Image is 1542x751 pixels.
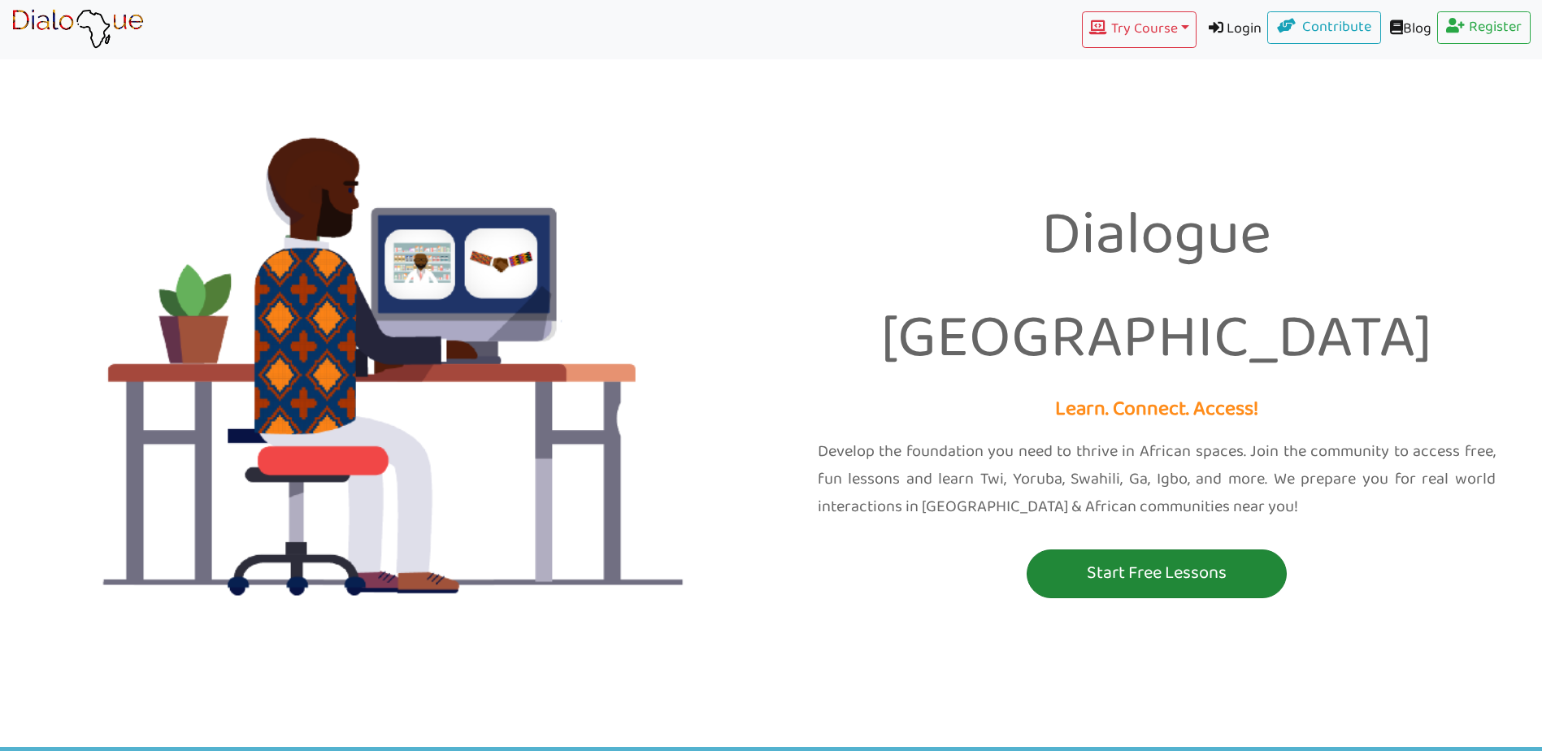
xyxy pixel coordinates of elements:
p: Develop the foundation you need to thrive in African spaces. Join the community to access free, f... [818,438,1496,521]
p: Learn. Connect. Access! [784,393,1531,428]
a: Contribute [1267,11,1381,44]
button: Start Free Lessons [1027,549,1287,598]
p: Start Free Lessons [1031,558,1283,588]
a: Register [1437,11,1531,44]
p: Dialogue [GEOGRAPHIC_DATA] [784,185,1531,393]
button: Try Course [1082,11,1196,48]
img: learn African language platform app [11,9,144,50]
a: Blog [1381,11,1437,48]
a: Login [1197,11,1268,48]
a: Start Free Lessons [784,549,1531,598]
